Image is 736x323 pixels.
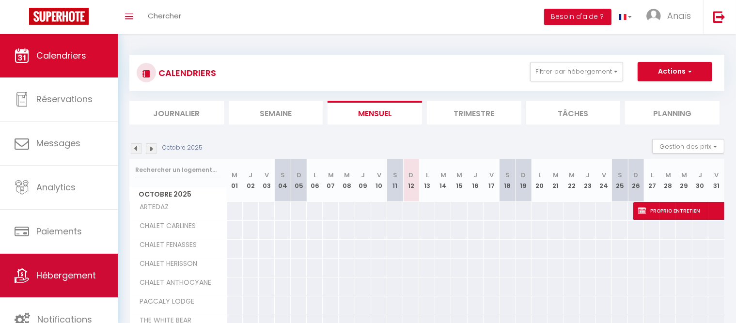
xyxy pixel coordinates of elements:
li: Tâches [526,101,621,124]
th: 01 [227,159,243,202]
span: Anaïs [667,10,691,22]
abbr: M [232,170,237,180]
th: 22 [564,159,579,202]
abbr: D [409,170,414,180]
th: 16 [468,159,484,202]
abbr: J [361,170,365,180]
th: 20 [532,159,548,202]
th: 08 [339,159,355,202]
abbr: M [440,170,446,180]
th: 27 [644,159,660,202]
th: 25 [612,159,628,202]
abbr: V [265,170,269,180]
h3: CALENDRIERS [156,62,216,84]
li: Semaine [229,101,323,124]
abbr: M [553,170,559,180]
abbr: M [328,170,334,180]
th: 06 [307,159,323,202]
th: 10 [371,159,387,202]
abbr: V [714,170,719,180]
li: Planning [625,101,720,124]
li: Journalier [129,101,224,124]
button: Besoin d'aide ? [544,9,611,25]
th: 26 [628,159,644,202]
span: Hébergement [36,269,96,281]
button: Actions [638,62,712,81]
th: 15 [451,159,467,202]
li: Trimestre [427,101,521,124]
span: CHALET CARLINES [131,221,199,231]
span: Chercher [148,11,181,21]
th: 02 [243,159,259,202]
abbr: V [489,170,494,180]
th: 13 [419,159,435,202]
span: ARTEDAZ [131,202,172,213]
th: 23 [580,159,596,202]
th: 24 [596,159,612,202]
abbr: M [665,170,671,180]
span: Octobre 2025 [130,187,226,201]
th: 03 [259,159,275,202]
abbr: M [569,170,575,180]
span: Analytics [36,181,76,193]
abbr: M [344,170,350,180]
abbr: S [618,170,622,180]
abbr: S [505,170,510,180]
abbr: D [297,170,301,180]
th: 05 [291,159,307,202]
th: 07 [323,159,339,202]
img: logout [713,11,725,23]
abbr: J [586,170,590,180]
abbr: L [313,170,316,180]
img: ... [646,9,661,23]
th: 28 [660,159,676,202]
th: 29 [676,159,692,202]
span: Calendriers [36,49,86,62]
button: Filtrer par hébergement [530,62,623,81]
span: Messages [36,137,80,149]
button: Gestion des prix [652,139,724,154]
li: Mensuel [328,101,422,124]
span: Paiements [36,225,82,237]
th: 31 [708,159,724,202]
abbr: D [634,170,639,180]
abbr: S [281,170,285,180]
p: Octobre 2025 [162,143,203,153]
th: 12 [403,159,419,202]
span: CHALET FENASSES [131,240,200,250]
span: Réservations [36,93,93,105]
abbr: D [521,170,526,180]
th: 17 [484,159,500,202]
span: CHALET HERISSON [131,259,200,269]
abbr: J [473,170,477,180]
th: 18 [500,159,516,202]
abbr: J [249,170,252,180]
img: Super Booking [29,8,89,25]
abbr: J [698,170,702,180]
th: 30 [692,159,708,202]
th: 14 [435,159,451,202]
abbr: S [393,170,397,180]
abbr: L [651,170,654,180]
th: 21 [548,159,564,202]
abbr: V [377,170,381,180]
th: 04 [275,159,291,202]
th: 19 [516,159,532,202]
abbr: L [538,170,541,180]
span: CHALET ANTHOCYANE [131,277,214,288]
abbr: V [602,170,606,180]
abbr: M [456,170,462,180]
abbr: L [426,170,429,180]
abbr: M [681,170,687,180]
th: 09 [355,159,371,202]
input: Rechercher un logement... [135,161,221,179]
th: 11 [387,159,403,202]
span: PACCALY LODGE [131,296,197,307]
